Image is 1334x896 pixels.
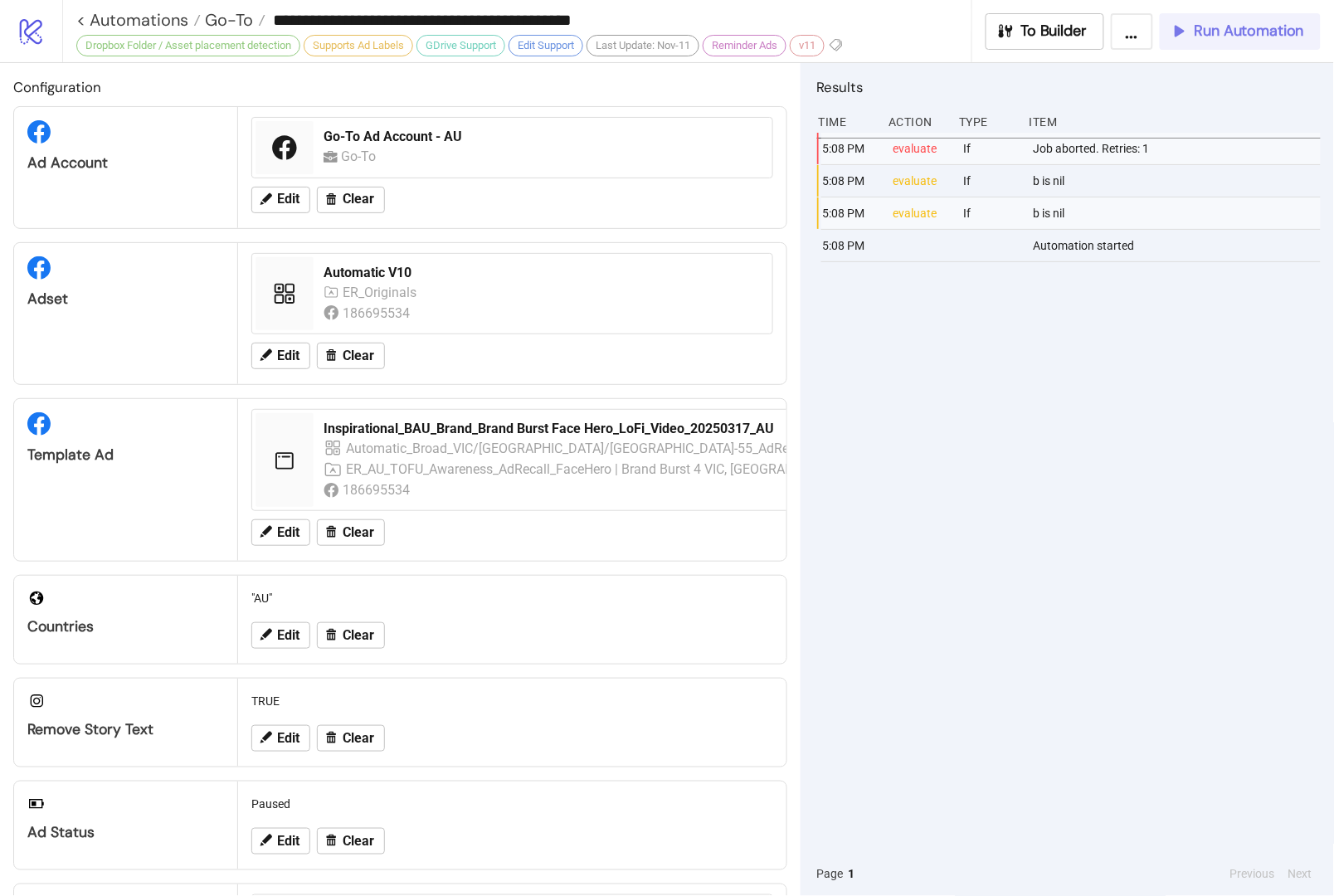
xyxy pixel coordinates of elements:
a: < Automations [76,12,201,28]
button: To Builder [986,13,1105,50]
button: Previous [1225,864,1280,883]
button: Clear [317,828,385,855]
button: Edit [251,725,310,752]
div: Last Update: Nov-11 [587,35,699,56]
span: Edit [277,731,299,746]
div: Edit Support [509,35,583,56]
span: Clear [343,834,374,849]
span: Edit [277,348,299,363]
span: Go-To [201,9,253,31]
div: "AU" [245,582,780,614]
div: Paused [245,788,780,820]
div: 5:08 PM [821,230,880,261]
div: Dropbox Folder / Asset placement detection [76,35,300,56]
div: evaluate [891,165,950,197]
div: 186695534 [343,303,414,324]
a: Go-To [201,12,265,28]
button: Clear [317,343,385,369]
span: Edit [277,192,299,207]
div: 186695534 [311,480,382,500]
button: Run Automation [1160,13,1321,50]
div: Item [1028,106,1321,138]
div: ER_Originals [343,282,421,303]
div: ER_AU_TOFU_Awareness_AdRecall_FaceHero | Brand Burst 4 VIC, [GEOGRAPHIC_DATA], [GEOGRAPHIC_DATA] [314,459,561,480]
span: Clear [343,731,374,746]
div: b is nil [1032,197,1325,229]
div: Automatic V10 [324,264,762,282]
div: If [962,197,1020,229]
button: ... [1111,13,1153,50]
button: Clear [317,187,385,213]
span: Clear [343,525,374,540]
div: Reminder Ads [703,35,786,56]
span: To Builder [1021,22,1088,41]
div: 5:08 PM [821,133,880,164]
div: Template Ad [27,446,224,465]
button: Edit [251,519,310,546]
div: v11 [790,35,825,56]
button: Edit [251,622,310,649]
div: Remove Story Text [27,720,224,739]
span: Clear [343,628,374,643]
div: Countries [27,617,224,636]
div: Automation started [1032,230,1325,261]
div: Time [817,106,876,138]
div: If [962,133,1020,164]
button: Edit [251,343,310,369]
div: Type [957,106,1016,138]
div: Action [887,106,946,138]
div: Adset [27,290,224,309]
h2: Configuration [13,76,787,98]
span: Clear [343,192,374,207]
div: If [962,165,1020,197]
div: Job aborted. Retries: 1 [1032,133,1325,164]
button: Next [1283,864,1317,883]
button: Clear [317,622,385,649]
div: Automatic_Broad_VIC/[GEOGRAPHIC_DATA]/[GEOGRAPHIC_DATA]-55_AdRecall [314,438,561,459]
div: Inspirational_BAU_Brand_Brand Burst Face Hero_LoFi_Video_20250317_AU [292,420,567,438]
span: Edit [277,628,299,643]
div: evaluate [891,197,950,229]
div: Ad Status [27,823,224,842]
span: Run Automation [1195,22,1304,41]
button: Clear [317,519,385,546]
div: 5:08 PM [821,197,880,229]
div: b is nil [1032,165,1325,197]
div: Go-To Ad Account - AU [324,128,762,146]
span: Clear [343,348,374,363]
button: 1 [844,864,860,883]
div: GDrive Support [416,35,505,56]
span: Edit [277,834,299,849]
button: Edit [251,187,310,213]
span: Page [817,864,844,883]
h2: Results [817,76,1321,98]
div: Supports Ad Labels [304,35,413,56]
div: 5:08 PM [821,165,880,197]
span: Edit [277,525,299,540]
button: Edit [251,828,310,855]
div: Go-To [341,146,382,167]
div: evaluate [891,133,950,164]
button: Clear [317,725,385,752]
div: Ad Account [27,153,224,173]
div: TRUE [245,685,780,717]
